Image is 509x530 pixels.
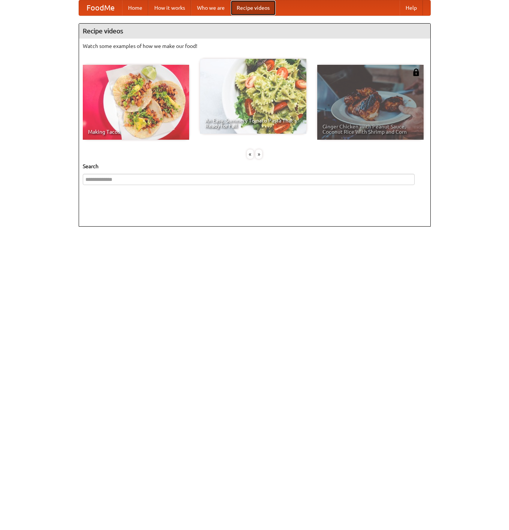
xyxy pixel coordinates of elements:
img: 483408.png [412,69,420,76]
a: An Easy, Summery Tomato Pasta That's Ready for Fall [200,59,306,134]
a: Recipe videos [231,0,276,15]
div: « [247,149,254,159]
span: An Easy, Summery Tomato Pasta That's Ready for Fall [205,118,301,128]
a: FoodMe [79,0,122,15]
a: Help [400,0,423,15]
a: Making Tacos [83,65,189,140]
a: Who we are [191,0,231,15]
a: Home [122,0,148,15]
div: » [255,149,262,159]
h5: Search [83,163,427,170]
span: Making Tacos [88,129,184,134]
h4: Recipe videos [79,24,430,39]
p: Watch some examples of how we make our food! [83,42,427,50]
a: How it works [148,0,191,15]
